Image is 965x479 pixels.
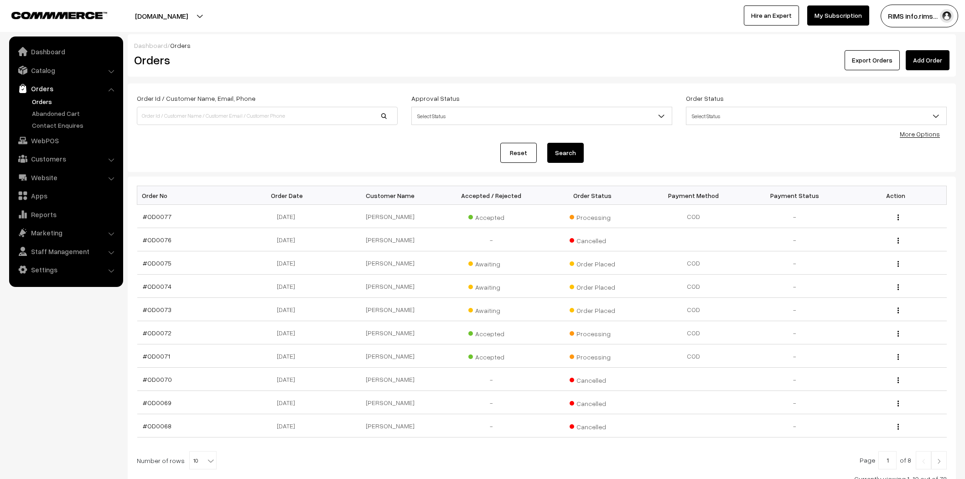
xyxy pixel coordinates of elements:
td: [PERSON_NAME] [339,205,441,228]
span: Processing [570,350,615,362]
th: Order Date [238,186,339,205]
a: #OD0071 [143,352,170,360]
a: Dashboard [134,42,167,49]
td: [DATE] [238,251,339,275]
td: [PERSON_NAME] [339,298,441,321]
a: Catalog [11,62,120,78]
td: - [744,205,846,228]
a: Dashboard [11,43,120,60]
td: [PERSON_NAME] [339,228,441,251]
td: COD [643,344,744,368]
td: [DATE] [238,414,339,437]
td: COD [643,205,744,228]
label: Approval Status [411,94,460,103]
label: Order Status [686,94,724,103]
a: Reports [11,206,120,223]
img: Menu [898,424,899,430]
td: - [441,368,542,391]
span: Accepted [468,350,514,362]
span: Accepted [468,327,514,338]
img: Menu [898,401,899,406]
td: - [744,344,846,368]
th: Payment Method [643,186,744,205]
td: COD [643,275,744,298]
a: My Subscription [807,5,869,26]
span: Select Status [686,108,946,124]
img: Menu [898,238,899,244]
input: Order Id / Customer Name / Customer Email / Customer Phone [137,107,398,125]
td: - [744,251,846,275]
td: COD [643,298,744,321]
label: Order Id / Customer Name, Email, Phone [137,94,255,103]
td: - [744,414,846,437]
th: Order Status [542,186,643,205]
td: - [744,298,846,321]
td: [DATE] [238,228,339,251]
td: - [744,228,846,251]
td: [DATE] [238,321,339,344]
a: Website [11,169,120,186]
td: - [744,321,846,344]
span: 10 [190,452,216,470]
a: Hire an Expert [744,5,799,26]
span: Cancelled [570,234,615,245]
td: - [744,391,846,414]
img: Right [935,458,943,464]
td: - [744,368,846,391]
button: [DOMAIN_NAME] [103,5,220,27]
span: 10 [189,451,217,469]
span: Cancelled [570,420,615,432]
img: Menu [898,331,899,337]
td: [DATE] [238,298,339,321]
a: Add Order [906,50,949,70]
td: [PERSON_NAME] [339,368,441,391]
span: Page [860,456,875,464]
td: [PERSON_NAME] [339,321,441,344]
span: Cancelled [570,373,615,385]
td: COD [643,321,744,344]
img: user [940,9,954,23]
td: [DATE] [238,391,339,414]
a: Abandoned Cart [30,109,120,118]
a: Orders [11,80,120,97]
img: Menu [898,377,899,383]
span: Orders [170,42,191,49]
span: Select Status [411,107,672,125]
a: #OD0072 [143,329,171,337]
td: [PERSON_NAME] [339,251,441,275]
span: Order Placed [570,303,615,315]
a: #OD0074 [143,282,171,290]
span: Number of rows [137,456,185,465]
td: [PERSON_NAME] [339,414,441,437]
a: Contact Enquires [30,120,120,130]
td: - [441,414,542,437]
span: Cancelled [570,396,615,408]
span: Awaiting [468,280,514,292]
a: Marketing [11,224,120,241]
a: #OD0077 [143,213,171,220]
a: COMMMERCE [11,9,91,20]
a: Orders [30,97,120,106]
td: [DATE] [238,205,339,228]
a: Staff Management [11,243,120,260]
td: - [441,391,542,414]
a: #OD0073 [143,306,171,313]
img: Menu [898,261,899,267]
td: COD [643,251,744,275]
td: [PERSON_NAME] [339,275,441,298]
img: COMMMERCE [11,12,107,19]
div: / [134,41,949,50]
span: Processing [570,210,615,222]
td: [DATE] [238,368,339,391]
a: More Options [900,130,940,138]
span: Select Status [412,108,672,124]
td: [PERSON_NAME] [339,344,441,368]
a: Apps [11,187,120,204]
th: Payment Status [744,186,846,205]
td: [DATE] [238,275,339,298]
span: of 8 [900,456,911,464]
img: Menu [898,354,899,360]
span: Order Placed [570,280,615,292]
a: Settings [11,261,120,278]
a: #OD0069 [143,399,171,406]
